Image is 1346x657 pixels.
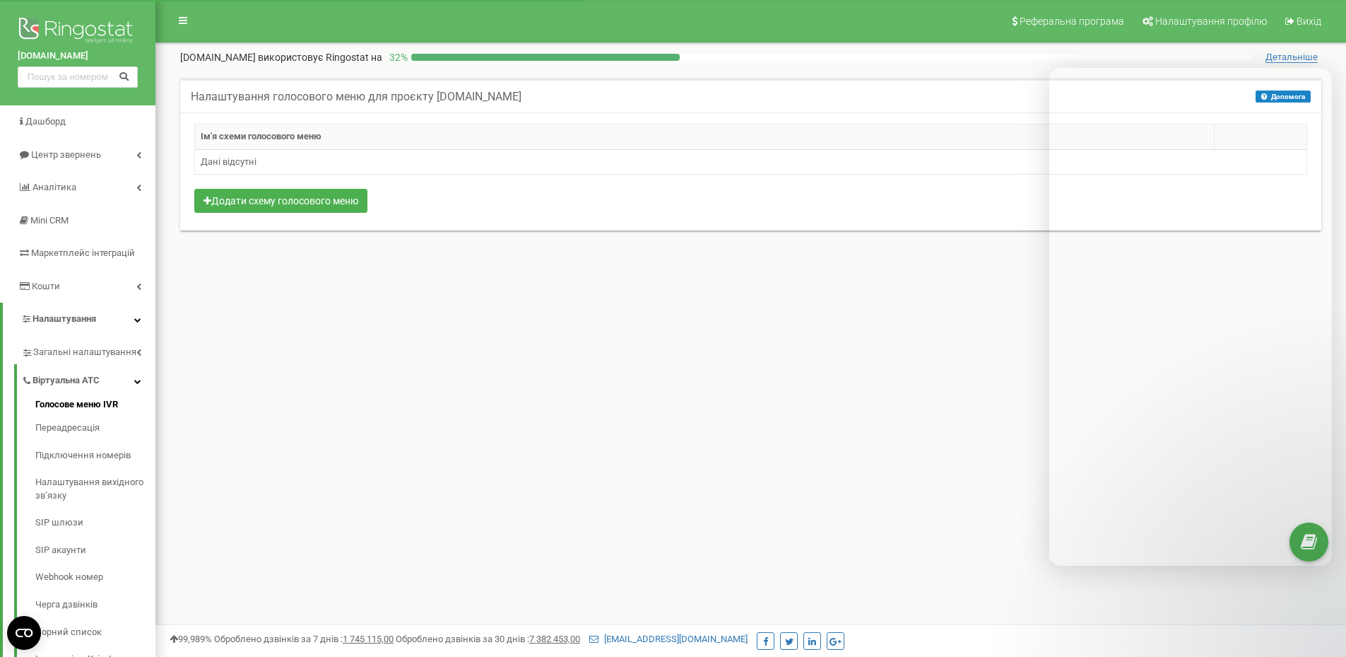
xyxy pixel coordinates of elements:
[35,509,155,537] a: SIP шлюзи
[18,14,138,50] img: Ringostat logo
[1265,52,1318,63] span: Детальніше
[35,564,155,591] a: Webhook номер
[18,50,138,63] a: [DOMAIN_NAME]
[35,537,155,564] a: SIP акаунти
[35,414,155,442] a: Переадресація
[35,442,155,470] a: Підключення номерів
[529,634,580,644] u: 7 382 453,00
[30,215,69,226] span: Mini CRM
[35,469,155,509] a: Налаштування вихідного зв’язку
[258,52,382,63] span: використовує Ringostat на
[3,303,155,336] a: Налаштування
[33,313,96,324] span: Налаштування
[1297,16,1321,27] span: Вихід
[35,398,155,415] a: Голосове меню IVR
[195,149,1307,175] td: Дані відсутні
[343,634,394,644] u: 1 745 115,00
[1020,16,1124,27] span: Реферальна програма
[214,634,394,644] span: Оброблено дзвінків за 7 днів :
[396,634,580,644] span: Оброблено дзвінків за 30 днів :
[33,182,76,192] span: Аналiтика
[35,591,155,619] a: Черга дзвінків
[382,50,411,64] p: 32 %
[1298,577,1332,611] iframe: Intercom live chat
[33,374,100,388] span: Віртуальна АТС
[1049,68,1332,566] iframe: Intercom live chat
[21,364,155,393] a: Віртуальна АТС
[191,91,521,103] h5: Налаштування голосового меню для проєкту [DOMAIN_NAME]
[194,189,367,213] button: Додати схему голосового меню
[589,634,748,644] a: [EMAIL_ADDRESS][DOMAIN_NAME]
[195,124,1215,150] th: Ім'я схеми голосового меню
[32,281,60,291] span: Кошти
[35,619,155,646] a: Чорний список
[7,616,41,650] button: Open CMP widget
[170,634,212,644] span: 99,989%
[33,346,136,359] span: Загальні налаштування
[180,50,382,64] p: [DOMAIN_NAME]
[25,116,66,127] span: Дашборд
[21,336,155,365] a: Загальні налаштування
[31,248,135,258] span: Маркетплейс інтеграцій
[31,149,101,160] span: Центр звернень
[18,66,138,88] input: Пошук за номером
[1155,16,1267,27] span: Налаштування профілю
